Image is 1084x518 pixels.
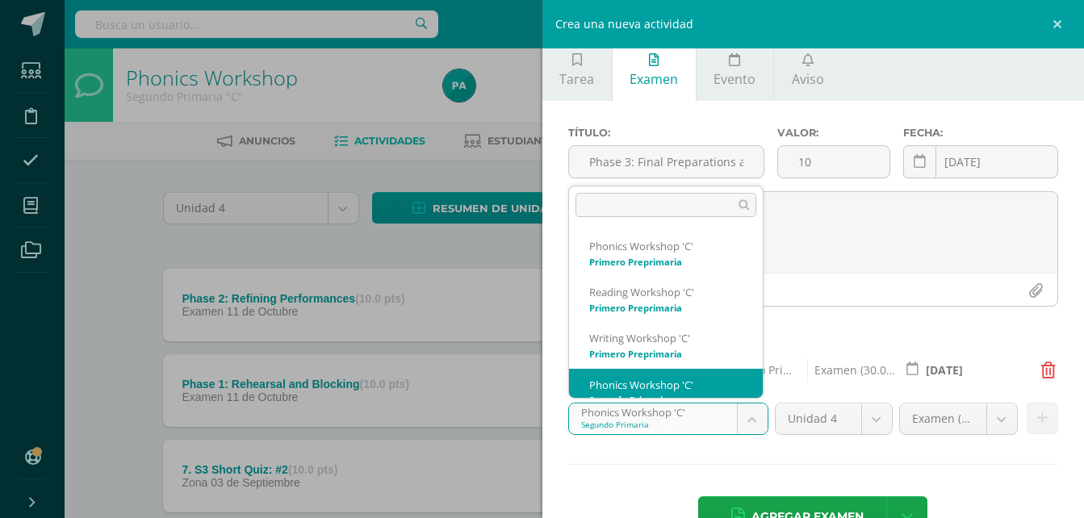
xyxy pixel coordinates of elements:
div: Primero Preprimaria [589,257,743,266]
div: Reading Workshop 'C' [589,286,743,299]
div: Writing Workshop 'C' [589,332,743,345]
div: Segundo Primaria [589,395,743,404]
div: Phonics Workshop 'C' [589,240,743,253]
div: Phonics Workshop 'C' [589,378,743,392]
div: Primero Preprimaria [589,349,743,358]
div: Primero Preprimaria [589,303,743,312]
